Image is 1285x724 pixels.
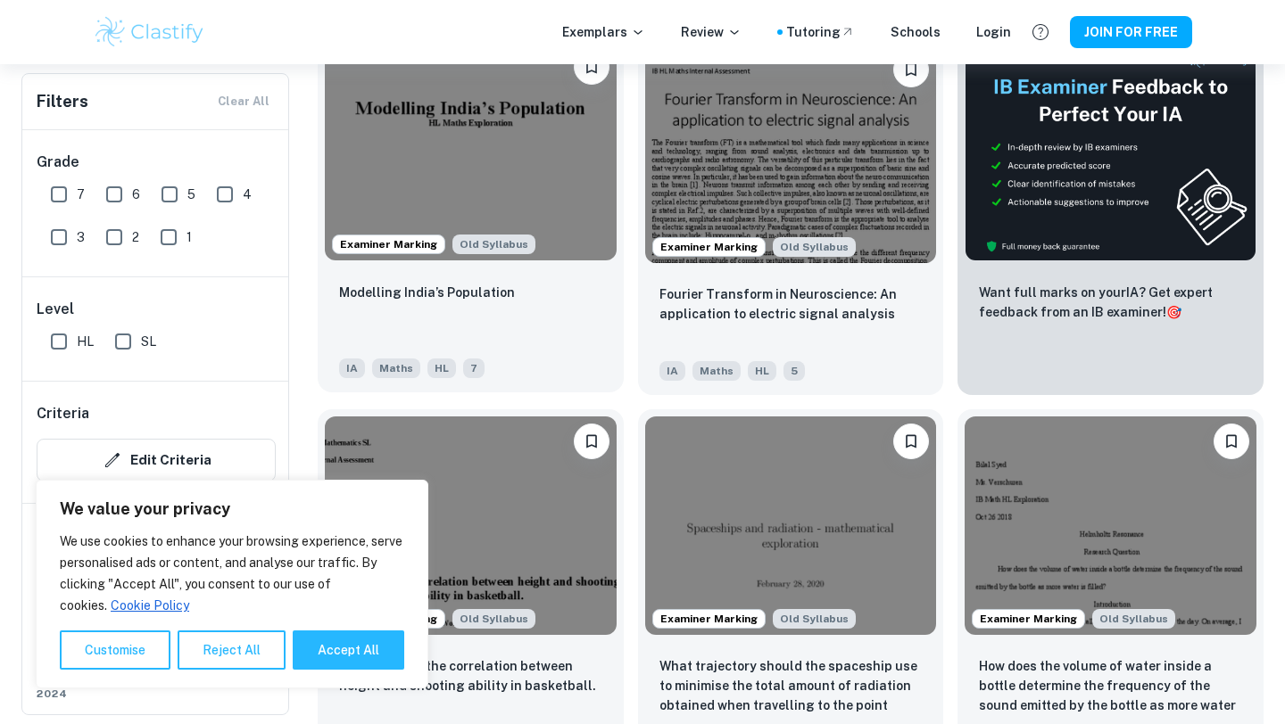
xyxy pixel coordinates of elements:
button: Please log in to bookmark exemplars [574,49,609,85]
div: Although this IA is written for the old math syllabus (last exam in November 2020), the current I... [452,234,535,254]
span: Old Syllabus [452,234,535,254]
button: Please log in to bookmark exemplars [893,52,929,87]
img: Thumbnail [965,45,1256,261]
span: 2024 [37,686,276,702]
p: What trajectory should the spaceship use to minimise the total amount of radiation obtained when ... [659,656,923,717]
a: Cookie Policy [110,597,190,613]
button: Please log in to bookmark exemplars [1214,424,1249,459]
span: 5 [187,185,195,204]
button: Reject All [178,630,286,670]
p: Exemplars [562,22,645,42]
span: 7 [77,185,85,204]
h6: Criteria [37,403,89,424]
a: Examiner MarkingAlthough this IA is written for the old math syllabus (last exam in November 2020... [318,37,624,395]
span: Maths [692,361,741,381]
span: 🎯 [1166,305,1181,319]
img: Maths IA example thumbnail: Investigating the correlation between he [325,416,617,635]
img: Maths IA example thumbnail: What trajectory should the spaceship use [645,416,937,635]
span: 3 [77,227,85,247]
a: Tutoring [786,22,855,42]
img: Clastify logo [93,14,206,50]
p: Investigating the correlation between height and shooting ability in basketball. [339,656,602,695]
a: Login [976,22,1011,42]
span: Examiner Marking [333,236,444,252]
div: Although this IA is written for the old math syllabus (last exam in November 2020), the current I... [452,609,535,629]
button: Edit Criteria [37,439,276,481]
span: 4 [243,185,252,204]
span: SL [141,332,156,351]
p: Modelling India’s Population [339,283,515,302]
h6: Grade [37,152,276,173]
div: Although this IA is written for the old math syllabus (last exam in November 2020), the current I... [773,609,856,629]
p: We use cookies to enhance your browsing experience, serve personalised ads or content, and analys... [60,531,404,616]
span: 7 [463,358,485,378]
a: ThumbnailWant full marks on yourIA? Get expert feedback from an IB examiner! [958,37,1264,395]
p: How does the volume of water inside a bottle determine the frequency of the sound emitted by the ... [979,656,1242,717]
button: Accept All [293,630,404,670]
span: 2 [132,227,139,247]
span: 1 [187,227,192,247]
div: We value your privacy [36,480,428,688]
span: Old Syllabus [1092,609,1175,629]
div: Although this IA is written for the old math syllabus (last exam in November 2020), the current I... [773,237,856,257]
span: HL [748,361,776,381]
p: Want full marks on your IA ? Get expert feedback from an IB examiner! [979,283,1242,322]
img: Maths IA example thumbnail: How does the volume of water inside a bo [965,416,1256,635]
button: JOIN FOR FREE [1070,16,1192,48]
a: Examiner MarkingAlthough this IA is written for the old math syllabus (last exam in November 2020... [638,37,944,395]
button: Customise [60,630,170,670]
span: 6 [132,185,140,204]
span: Maths [372,358,420,378]
span: Examiner Marking [653,611,765,627]
span: Old Syllabus [773,609,856,629]
span: IA [339,358,365,378]
span: HL [427,358,456,378]
div: Although this IA is written for the old math syllabus (last exam in November 2020), the current I... [1092,609,1175,629]
span: 5 [783,361,805,381]
img: Maths IA example thumbnail: Fourier Transform in Neuroscience: An ap [645,45,937,263]
button: Please log in to bookmark exemplars [574,424,609,459]
img: Maths IA example thumbnail: Modelling India’s Population [325,42,617,260]
span: Old Syllabus [773,237,856,257]
a: Schools [891,22,941,42]
h6: Filters [37,89,88,114]
span: HL [77,332,94,351]
h6: Level [37,299,276,320]
span: Examiner Marking [653,239,765,255]
span: Old Syllabus [452,609,535,629]
span: IA [659,361,685,381]
button: Please log in to bookmark exemplars [893,424,929,459]
button: Help and Feedback [1025,17,1056,47]
p: Review [681,22,742,42]
span: Examiner Marking [973,611,1084,627]
p: We value your privacy [60,498,404,520]
p: Fourier Transform in Neuroscience: An application to electric signal analysis [659,284,923,324]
